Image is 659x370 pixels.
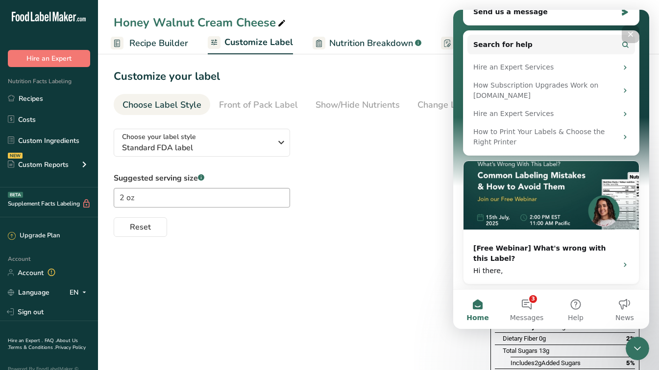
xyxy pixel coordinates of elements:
[8,284,49,301] a: Language
[114,14,288,31] div: Honey Walnut Cream Cheese
[114,129,290,157] button: Choose your label style Standard FDA label
[20,233,158,254] div: [Free Webinar] What's wrong with this Label?
[20,52,164,63] div: Hire an Expert Services
[14,95,182,113] div: Hire an Expert Services
[329,37,413,50] span: Nutrition Breakdown
[208,31,293,55] a: Customize Label
[45,337,56,344] a: FAQ .
[10,151,186,275] div: [Free Webinar] What's wrong with this Label?[Free Webinar] What's wrong with this Label?Hi there,
[503,347,537,354] span: Total Sugars
[130,221,151,233] span: Reset
[20,99,164,109] div: Hire an Expert Services
[114,69,220,85] h1: Customize your label
[70,286,90,298] div: EN
[495,323,554,330] span: Total Carbohydrates
[55,344,86,351] a: Privacy Policy
[162,304,181,311] span: News
[224,36,293,49] span: Customize Label
[441,32,545,54] a: Notes & Attachments
[316,98,400,112] div: Show/Hide Nutrients
[14,48,182,67] div: Hire an Expert Services
[122,142,271,154] span: Standard FDA label
[20,30,79,40] span: Search for help
[8,337,78,351] a: About Us .
[114,172,290,184] label: Suggested serving size
[20,256,158,266] div: Hi there,
[219,98,298,112] div: Front of Pack Label
[13,304,35,311] span: Home
[10,151,186,220] img: [Free Webinar] What's wrong with this Label?
[114,217,167,237] button: Reset
[555,323,565,330] span: 15g
[8,337,43,344] a: Hire an Expert .
[8,153,23,159] div: NEW
[8,192,23,198] div: BETA
[453,10,649,329] iframe: Intercom live chat
[20,70,164,91] div: How Subscription Upgrades Work on [DOMAIN_NAME]
[20,117,164,138] div: How to Print Your Labels & Choose the Right Printer
[503,335,537,342] span: Dietary Fiber
[115,304,130,311] span: Help
[626,335,635,342] span: 2%
[14,25,182,45] button: Search for help
[147,280,196,319] button: News
[14,113,182,141] div: How to Print Your Labels & Choose the Right Printer
[417,98,491,112] div: Change Language
[511,359,581,367] span: Includes Added Sugars
[626,323,635,330] span: 6%
[8,160,69,170] div: Custom Reports
[14,67,182,95] div: How Subscription Upgrades Work on [DOMAIN_NAME]
[111,32,188,54] a: Recipe Builder
[49,280,98,319] button: Messages
[539,335,546,342] span: 0g
[129,37,188,50] span: Recipe Builder
[313,32,421,54] a: Nutrition Breakdown
[8,344,55,351] a: Terms & Conditions .
[57,304,91,311] span: Messages
[8,50,90,67] button: Hire an Expert
[122,132,196,142] span: Choose your label style
[98,280,147,319] button: Help
[122,98,201,112] div: Choose Label Style
[626,337,649,360] iframe: Intercom live chat
[8,231,60,241] div: Upgrade Plan
[169,16,186,33] div: Close
[535,359,541,367] span: 2g
[626,359,635,367] span: 5%
[539,347,549,354] span: 13g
